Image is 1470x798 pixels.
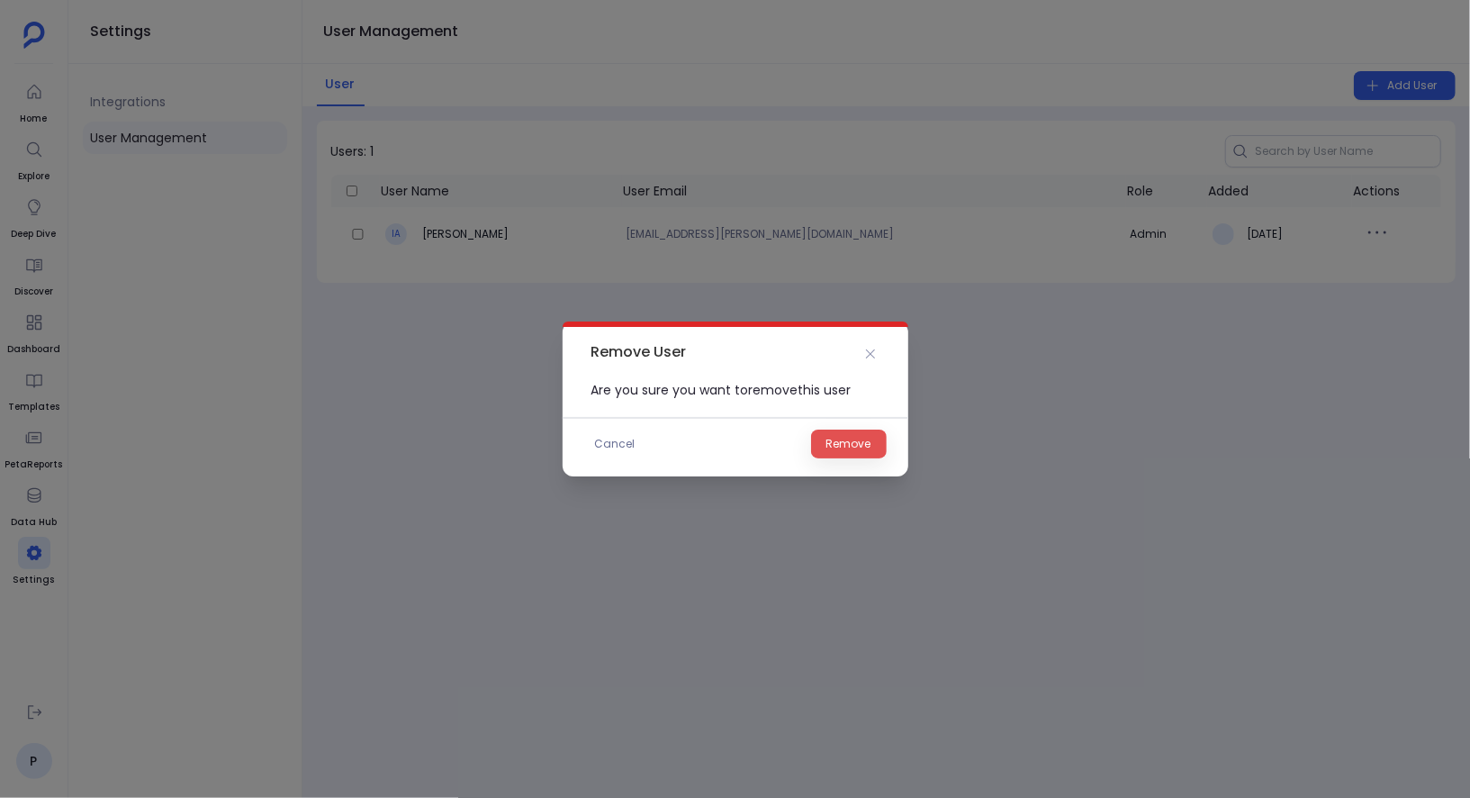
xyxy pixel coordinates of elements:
[563,381,908,399] h3: Are you sure you want to remove this user
[811,430,887,458] button: Remove
[584,430,646,458] button: Cancel
[595,435,636,453] span: Cancel
[591,327,687,363] h2: Remove User
[826,435,871,453] span: Remove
